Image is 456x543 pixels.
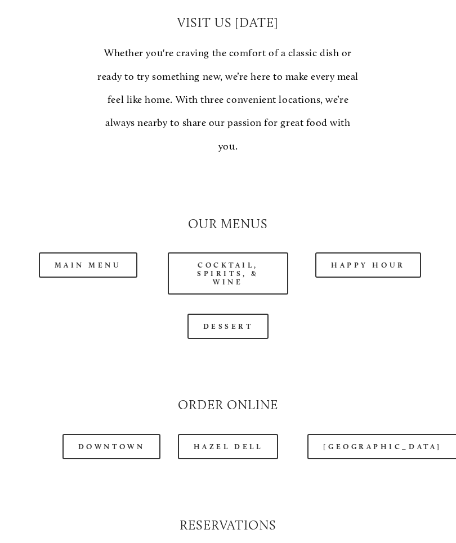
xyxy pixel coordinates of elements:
a: Dessert [187,314,269,339]
h2: Our Menus [28,215,429,233]
p: Whether you're craving the comfort of a classic dish or ready to try something new, we’re here to... [97,42,359,158]
a: Main Menu [39,252,137,278]
a: Cocktail, Spirits, & Wine [168,252,289,295]
a: Downtown [62,434,160,459]
a: Happy Hour [315,252,421,278]
h2: Reservations [28,517,429,535]
h2: Order Online [28,396,429,414]
a: Hazel Dell [178,434,279,459]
